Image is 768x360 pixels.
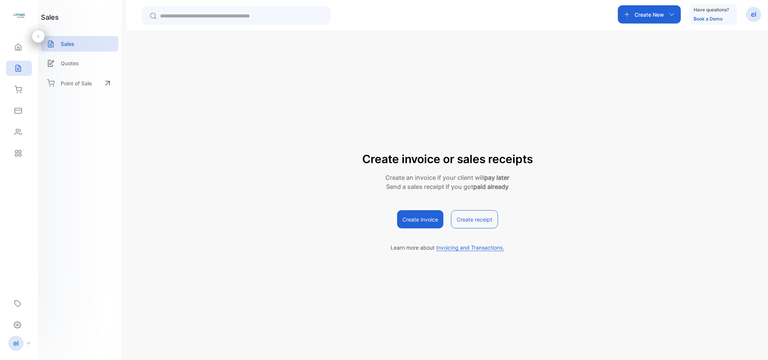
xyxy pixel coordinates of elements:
[41,55,118,71] a: Quotes
[362,182,533,191] p: Send a sales receipt if you got
[397,210,443,228] button: Create invoice
[41,75,118,91] a: Point of Sale
[362,173,533,182] p: Create an invoice if your client will
[61,79,92,87] p: Point of Sale
[618,5,681,24] button: Create New
[436,244,504,251] span: Invoicing and Transactions.
[61,40,74,48] p: Sales
[694,6,729,14] p: Have questions?
[362,151,533,168] p: Create invoice or sales receipts
[635,11,664,19] p: Create New
[751,9,756,19] p: el
[473,183,509,190] strong: paid already
[451,210,498,228] button: Create receipt
[746,5,761,24] button: el
[41,36,118,52] a: Sales
[61,59,79,67] p: Quotes
[41,12,59,22] h1: sales
[484,174,509,181] strong: pay later
[13,10,25,21] img: logo
[694,16,722,22] a: Book a Demo
[391,244,504,252] p: Learn more about
[13,338,19,348] p: el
